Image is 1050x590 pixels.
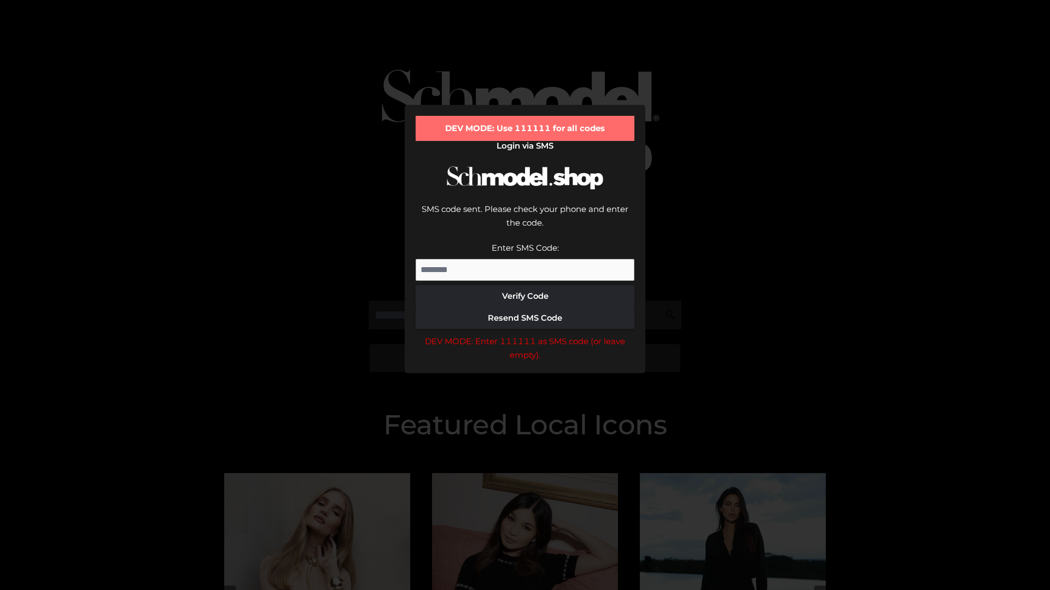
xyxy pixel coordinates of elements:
[416,285,634,307] button: Verify Code
[416,307,634,329] button: Resend SMS Code
[416,116,634,141] div: DEV MODE: Use 111111 for all codes
[416,334,634,362] div: DEV MODE: Enter 111111 as SMS code (or leave empty).
[416,141,634,151] h2: Login via SMS
[443,156,607,199] img: Schmodel Logo
[416,202,634,241] div: SMS code sent. Please check your phone and enter the code.
[492,243,559,253] label: Enter SMS Code:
